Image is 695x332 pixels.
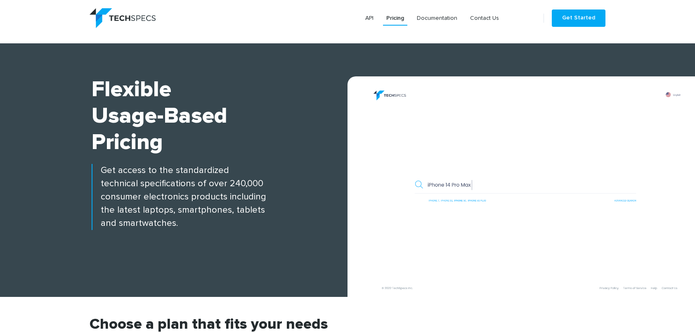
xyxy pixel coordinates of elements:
a: Get Started [552,9,605,27]
a: Documentation [414,11,461,26]
p: Get access to the standardized technical specifications of over 240,000 consumer electronics prod... [92,164,347,230]
a: Pricing [383,11,407,26]
img: banner.png [356,85,695,297]
a: API [362,11,377,26]
a: Contact Us [467,11,502,26]
h1: Flexible Usage-based Pricing [92,76,347,156]
img: logo [90,8,156,28]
